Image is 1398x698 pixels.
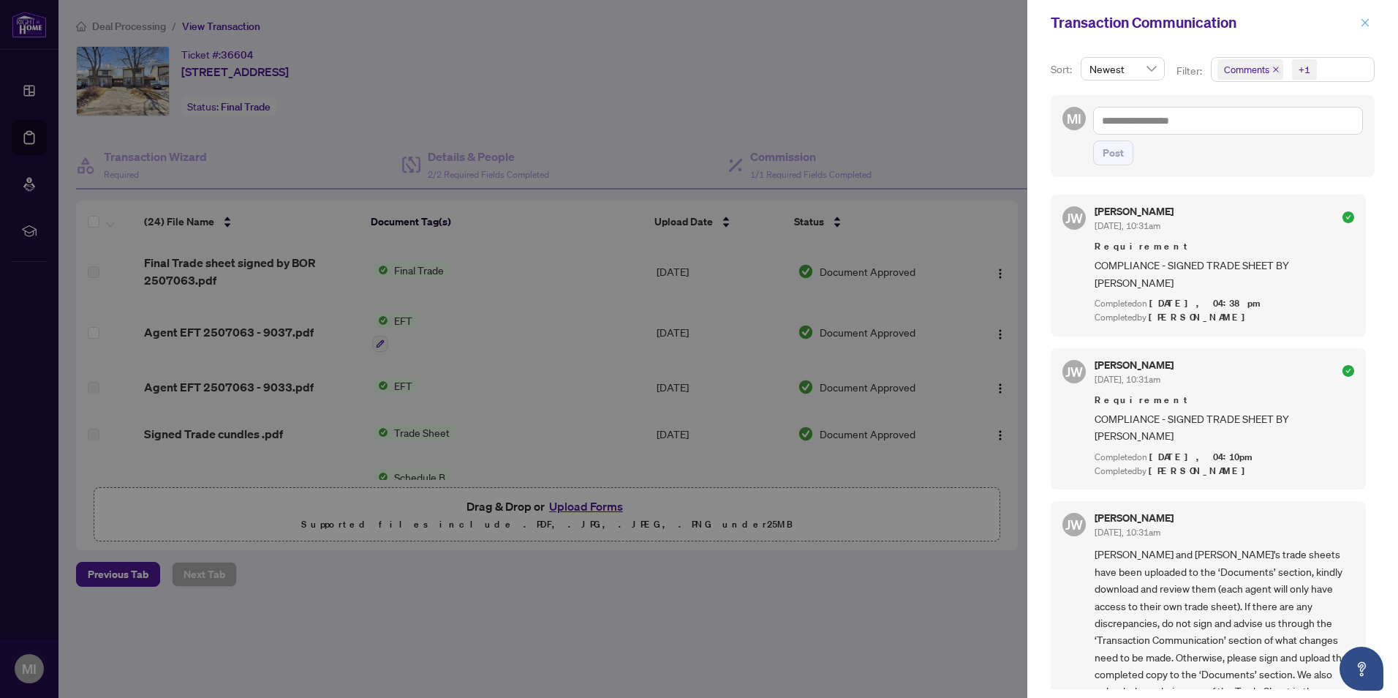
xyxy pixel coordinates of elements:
button: Open asap [1340,647,1383,691]
span: Requirement [1095,393,1354,408]
span: Requirement [1095,239,1354,254]
div: Completed on [1095,451,1354,465]
h5: [PERSON_NAME] [1095,206,1174,217]
span: close [1360,18,1370,28]
span: [DATE], 10:31am [1095,220,1160,231]
div: Completed on [1095,297,1354,311]
span: [PERSON_NAME] [1149,311,1253,323]
span: MI [1067,108,1081,129]
h5: [PERSON_NAME] [1095,360,1174,370]
span: close [1272,66,1280,73]
span: COMPLIANCE - SIGNED TRADE SHEET BY [PERSON_NAME] [1095,410,1354,445]
span: [DATE], 04:38pm [1149,297,1263,309]
span: [PERSON_NAME] [1149,465,1253,477]
span: [DATE], 10:31am [1095,374,1160,385]
span: Newest [1089,58,1156,80]
div: Completed by [1095,465,1354,479]
h5: [PERSON_NAME] [1095,513,1174,523]
p: Sort: [1051,61,1075,78]
span: check-circle [1342,211,1354,223]
div: +1 [1299,62,1310,77]
div: Transaction Communication [1051,12,1356,34]
span: Comments [1217,59,1283,80]
span: JW [1065,208,1083,228]
span: JW [1065,514,1083,535]
span: [DATE], 10:31am [1095,527,1160,538]
div: Completed by [1095,311,1354,325]
span: JW [1065,361,1083,382]
span: [DATE], 04:10pm [1149,451,1255,463]
button: Post [1093,140,1133,165]
p: Filter: [1176,63,1204,79]
span: COMPLIANCE - SIGNED TRADE SHEET BY [PERSON_NAME] [1095,257,1354,291]
span: Comments [1224,62,1269,77]
span: check-circle [1342,365,1354,377]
